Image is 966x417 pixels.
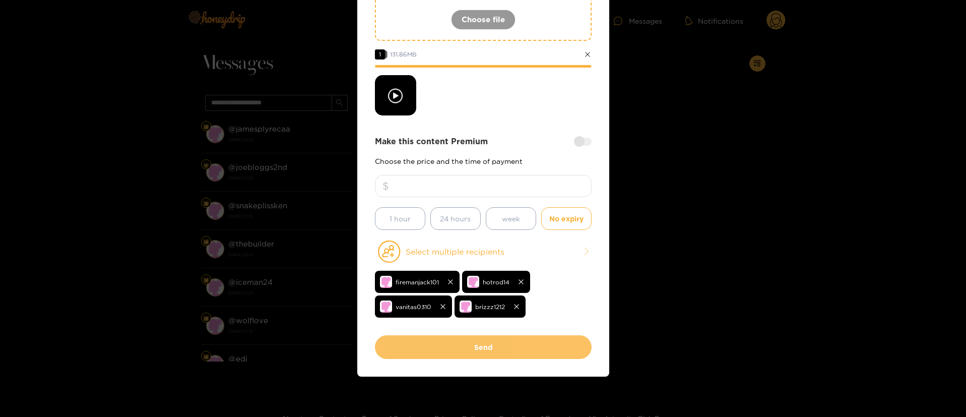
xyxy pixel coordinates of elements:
span: vanitas0310 [396,301,431,313]
span: week [502,213,520,224]
span: 1 [375,49,385,59]
button: 1 hour [375,207,425,230]
img: no-avatar.png [380,276,392,288]
span: hotrod14 [483,276,509,288]
span: firemanjack101 [396,276,439,288]
span: 24 hours [440,213,471,224]
span: brizzz1212 [475,301,505,313]
button: Choose file [451,10,516,30]
img: no-avatar.png [380,301,392,313]
button: No expiry [541,207,592,230]
button: Select multiple recipients [375,240,592,263]
button: week [486,207,536,230]
img: no-avatar.png [467,276,479,288]
span: 131.86 MB [390,51,417,57]
button: 24 hours [430,207,481,230]
button: Send [375,335,592,359]
img: no-avatar.png [460,301,472,313]
span: No expiry [549,213,584,224]
strong: Make this content Premium [375,136,488,147]
span: 1 hour [390,213,411,224]
p: Choose the price and the time of payment [375,157,592,165]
